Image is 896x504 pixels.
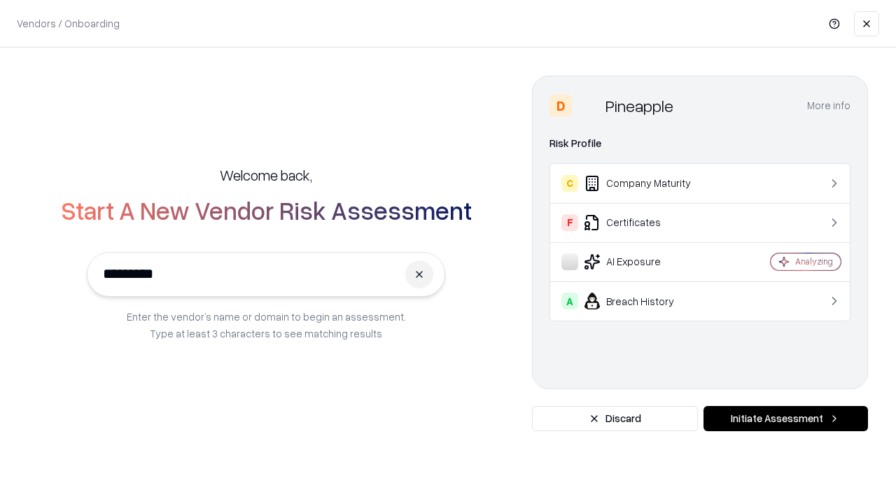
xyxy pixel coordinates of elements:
[807,93,850,118] button: More info
[17,16,120,31] p: Vendors / Onboarding
[532,406,698,431] button: Discard
[561,214,729,231] div: Certificates
[703,406,868,431] button: Initiate Assessment
[127,308,406,342] p: Enter the vendor’s name or domain to begin an assessment. Type at least 3 characters to see match...
[220,165,312,185] h5: Welcome back,
[561,175,578,192] div: C
[577,94,600,117] img: Pineapple
[561,293,729,309] div: Breach History
[561,293,578,309] div: A
[549,135,850,152] div: Risk Profile
[561,253,729,270] div: AI Exposure
[561,214,578,231] div: F
[61,196,472,224] h2: Start A New Vendor Risk Assessment
[605,94,673,117] div: Pineapple
[795,255,833,267] div: Analyzing
[561,175,729,192] div: Company Maturity
[549,94,572,117] div: D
